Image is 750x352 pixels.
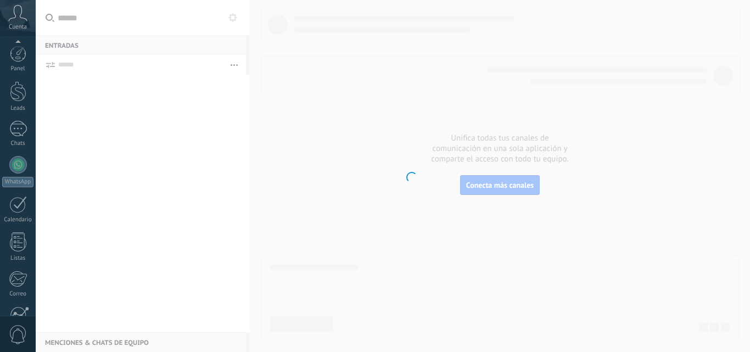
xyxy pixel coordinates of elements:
[2,105,34,112] div: Leads
[2,65,34,72] div: Panel
[2,255,34,262] div: Listas
[2,216,34,224] div: Calendario
[2,290,34,298] div: Correo
[2,177,33,187] div: WhatsApp
[2,140,34,147] div: Chats
[9,24,27,31] span: Cuenta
